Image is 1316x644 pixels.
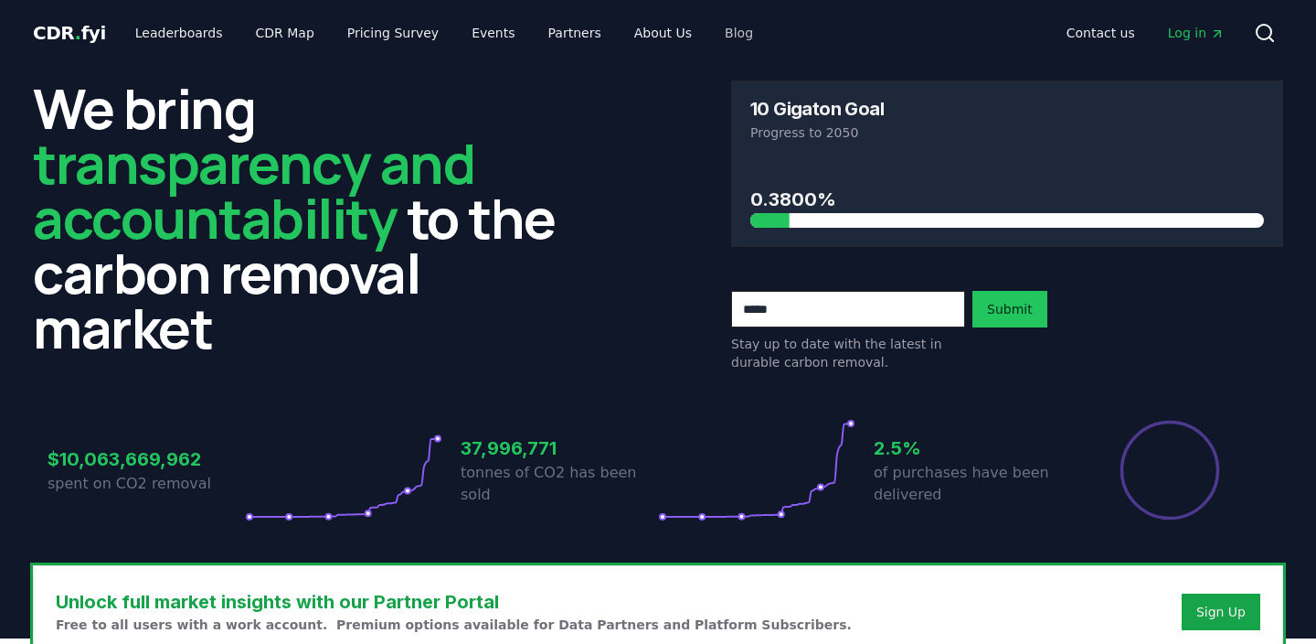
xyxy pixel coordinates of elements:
h3: $10,063,669,962 [48,445,245,473]
a: Partners [534,16,616,49]
span: Log in [1168,24,1225,42]
nav: Main [121,16,768,49]
p: Stay up to date with the latest in durable carbon removal. [731,335,965,371]
a: Contact us [1052,16,1150,49]
a: Log in [1153,16,1239,49]
h3: 2.5% [874,435,1071,462]
h3: Unlock full market insights with our Partner Portal [56,588,852,616]
nav: Main [1052,16,1239,49]
p: Progress to 2050 [750,123,1264,142]
h3: 10 Gigaton Goal [750,100,884,118]
p: of purchases have been delivered [874,462,1071,506]
p: spent on CO2 removal [48,473,245,495]
a: Blog [710,16,768,49]
p: Free to all users with a work account. Premium options available for Data Partners and Platform S... [56,616,852,634]
a: About Us [620,16,706,49]
p: tonnes of CO2 has been sold [461,462,658,506]
span: transparency and accountability [33,125,474,255]
button: Sign Up [1182,594,1260,630]
h2: We bring to the carbon removal market [33,80,585,355]
a: Events [457,16,529,49]
h3: 37,996,771 [461,435,658,462]
a: Sign Up [1196,603,1246,621]
a: CDR Map [241,16,329,49]
a: CDR.fyi [33,20,106,46]
div: Percentage of sales delivered [1119,419,1221,521]
a: Pricing Survey [333,16,453,49]
button: Submit [972,291,1047,327]
span: CDR fyi [33,22,106,44]
a: Leaderboards [121,16,238,49]
h3: 0.3800% [750,186,1264,213]
span: . [75,22,81,44]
